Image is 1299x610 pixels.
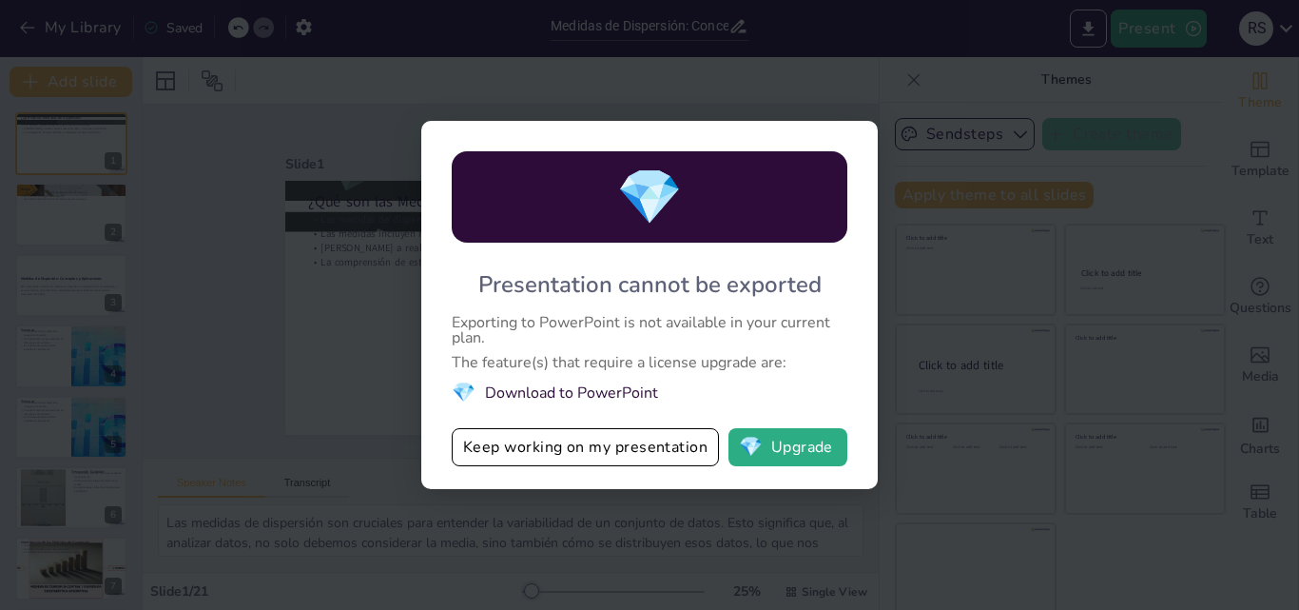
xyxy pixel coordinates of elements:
[728,428,847,466] button: diamondUpgrade
[452,315,847,345] div: Exporting to PowerPoint is not available in your current plan.
[616,161,683,234] span: diamond
[452,428,719,466] button: Keep working on my presentation
[478,269,822,300] div: Presentation cannot be exported
[452,355,847,370] div: The feature(s) that require a license upgrade are:
[739,438,763,457] span: diamond
[452,380,475,405] span: diamond
[452,380,847,405] li: Download to PowerPoint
